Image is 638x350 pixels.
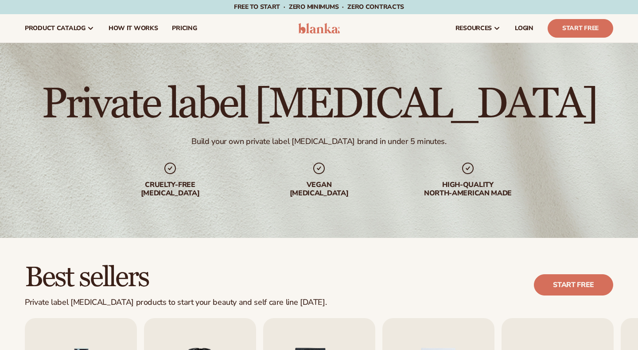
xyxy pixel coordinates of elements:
[109,25,158,32] span: How It Works
[165,14,204,43] a: pricing
[448,14,508,43] a: resources
[455,25,492,32] span: resources
[191,136,446,147] div: Build your own private label [MEDICAL_DATA] brand in under 5 minutes.
[25,263,327,292] h2: Best sellers
[25,25,86,32] span: product catalog
[411,181,525,198] div: High-quality North-american made
[25,298,327,307] div: Private label [MEDICAL_DATA] products to start your beauty and self care line [DATE].
[101,14,165,43] a: How It Works
[42,83,597,126] h1: Private label [MEDICAL_DATA]
[515,25,533,32] span: LOGIN
[172,25,197,32] span: pricing
[508,14,541,43] a: LOGIN
[262,181,376,198] div: Vegan [MEDICAL_DATA]
[534,274,613,296] a: Start free
[234,3,404,11] span: Free to start · ZERO minimums · ZERO contracts
[298,23,340,34] img: logo
[113,181,227,198] div: Cruelty-free [MEDICAL_DATA]
[18,14,101,43] a: product catalog
[548,19,613,38] a: Start Free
